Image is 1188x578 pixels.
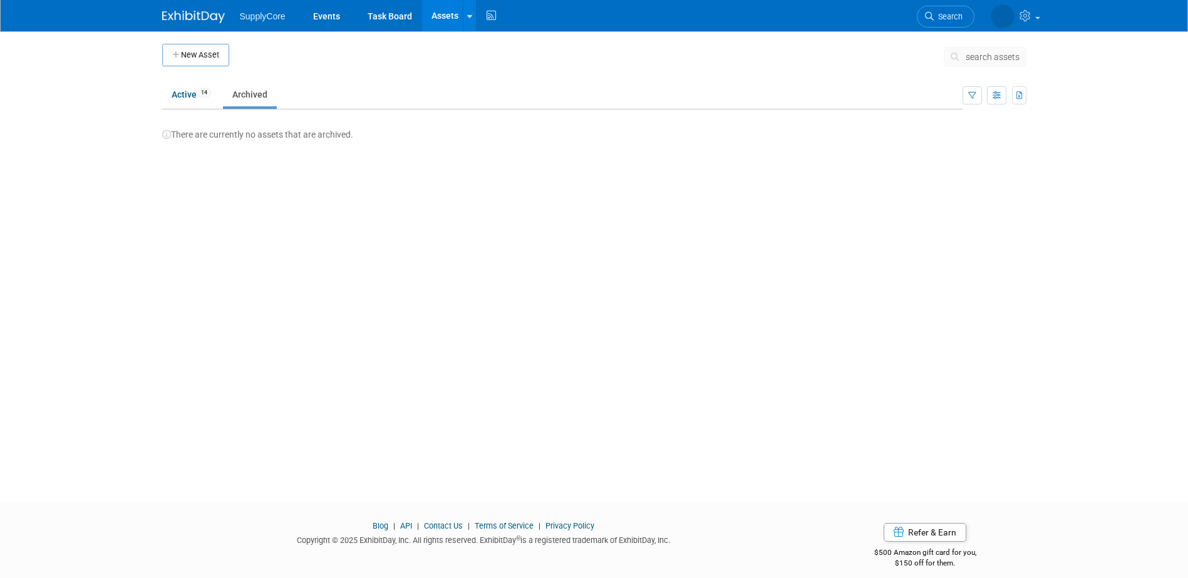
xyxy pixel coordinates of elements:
[824,558,1026,569] div: $150 off for them.
[162,532,806,546] div: Copyright © 2025 ExhibitDay, Inc. All rights reserved. ExhibitDay is a registered trademark of Ex...
[197,88,211,98] span: 14
[373,521,388,530] a: Blog
[824,539,1026,568] div: $500 Amazon gift card for you,
[966,52,1020,62] span: search assets
[162,83,220,106] a: Active14
[162,116,1026,141] div: There are currently no assets that are archived.
[884,523,966,542] a: Refer & Earn
[991,4,1015,28] img: Kaci Shickel
[516,535,520,542] sup: ®
[465,521,473,530] span: |
[400,521,412,530] a: API
[917,6,974,28] a: Search
[545,521,594,530] a: Privacy Policy
[475,521,534,530] a: Terms of Service
[944,47,1026,67] button: search assets
[424,521,463,530] a: Contact Us
[162,11,225,23] img: ExhibitDay
[414,521,422,530] span: |
[240,11,286,21] span: SupplyCore
[934,12,963,21] span: Search
[535,521,544,530] span: |
[390,521,398,530] span: |
[223,83,277,106] a: Archived
[162,44,229,66] button: New Asset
